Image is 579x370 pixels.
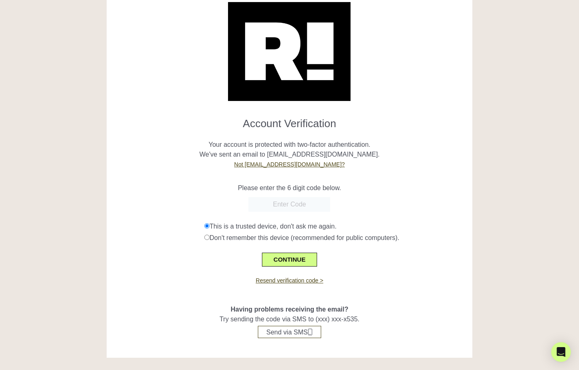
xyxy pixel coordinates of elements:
span: Having problems receiving the email? [230,306,348,313]
button: CONTINUE [262,253,317,267]
p: Please enter the 6 digit code below. [113,183,466,193]
button: Send via SMS [258,326,321,338]
div: This is a trusted device, don't ask me again. [204,222,466,231]
div: Try sending the code via SMS to (xxx) xxx-x535. [113,285,466,338]
p: Your account is protected with two-factor authentication. We've sent an email to [EMAIL_ADDRESS][... [113,130,466,169]
div: Don't remember this device (recommended for public computers). [204,233,466,243]
input: Enter Code [248,197,330,212]
div: Open Intercom Messenger [551,342,571,362]
img: Retention.com [228,2,351,101]
h1: Account Verification [113,111,466,130]
a: Resend verification code > [256,277,323,284]
a: Not [EMAIL_ADDRESS][DOMAIN_NAME]? [234,161,345,168]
